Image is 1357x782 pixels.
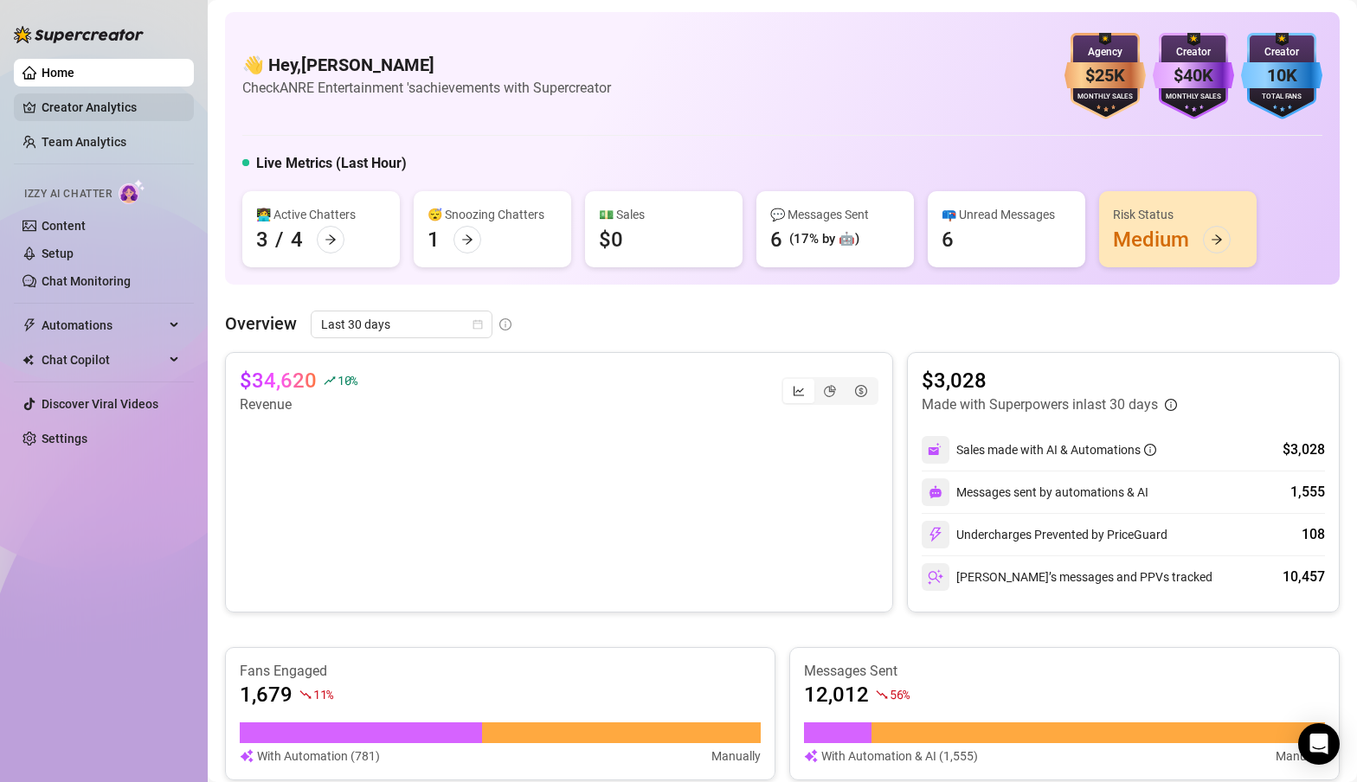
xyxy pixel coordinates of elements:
img: blue-badge-DgoSNQY1.svg [1241,33,1322,119]
div: 1 [428,226,440,253]
div: Messages sent by automations & AI [922,478,1148,506]
img: purple-badge-B9DA21FR.svg [1153,33,1234,119]
img: svg%3e [928,527,943,542]
img: Chat Copilot [23,354,34,366]
article: Check ANRE Entertainment 's achievements with Supercreator [242,77,611,99]
span: line-chart [793,385,805,397]
a: Setup [42,247,74,260]
a: Chat Monitoring [42,274,131,288]
article: With Automation & AI (1,555) [821,747,978,766]
article: Manually [1276,747,1325,766]
div: 👩‍💻 Active Chatters [256,205,386,224]
div: 😴 Snoozing Chatters [428,205,557,224]
img: svg%3e [929,485,942,499]
span: info-circle [499,318,511,330]
div: 📪 Unread Messages [942,205,1071,224]
div: 10K [1241,62,1322,89]
article: With Automation (781) [257,747,380,766]
img: svg%3e [928,442,943,458]
div: Creator [1241,44,1322,61]
a: Discover Viral Videos [42,397,158,411]
div: [PERSON_NAME]’s messages and PPVs tracked [922,563,1212,591]
article: Fans Engaged [240,662,761,681]
span: info-circle [1165,399,1177,411]
a: Content [42,219,86,233]
img: logo-BBDzfeDw.svg [14,26,144,43]
div: 6 [770,226,782,253]
span: 10 % [338,372,357,388]
img: svg%3e [240,747,254,766]
article: Messages Sent [804,662,1325,681]
img: AI Chatter [119,179,145,204]
div: 💬 Messages Sent [770,205,900,224]
article: Manually [711,747,761,766]
div: 4 [291,226,303,253]
span: pie-chart [824,385,836,397]
div: Undercharges Prevented by PriceGuard [922,521,1167,548]
div: Monthly Sales [1153,92,1234,103]
span: Izzy AI Chatter [24,186,112,202]
h5: Live Metrics (Last Hour) [256,153,407,174]
div: Monthly Sales [1064,92,1146,103]
div: 108 [1302,524,1325,545]
div: $3,028 [1283,439,1325,460]
article: $3,028 [922,367,1177,394]
span: info-circle [1144,444,1156,456]
span: 56 % [890,686,910,702]
div: $0 [599,226,623,253]
span: 11 % [313,686,333,702]
span: fall [299,689,312,701]
span: Chat Copilot [42,346,164,374]
article: Made with Superpowers in last 30 days [922,394,1158,415]
div: $25K [1064,62,1146,89]
span: thunderbolt [23,318,36,332]
div: (17% by 🤖) [789,229,859,250]
article: Revenue [240,394,357,415]
a: Creator Analytics [42,93,180,121]
div: $40K [1153,62,1234,89]
div: Risk Status [1113,205,1243,224]
span: arrow-right [1211,234,1223,246]
span: arrow-right [461,234,473,246]
div: Open Intercom Messenger [1298,723,1340,765]
div: 10,457 [1283,567,1325,587]
span: Automations [42,311,164,339]
div: Agency [1064,44,1146,61]
h4: 👋 Hey, [PERSON_NAME] [242,53,611,77]
span: dollar-circle [855,385,867,397]
article: Overview [225,311,297,337]
span: Last 30 days [321,311,482,337]
article: 1,679 [240,681,293,708]
img: svg%3e [928,569,943,585]
img: svg%3e [804,747,818,766]
article: $34,620 [240,367,317,394]
span: calendar [473,319,483,330]
a: Settings [42,432,87,445]
div: Sales made with AI & Automations [956,440,1156,459]
div: segmented control [781,377,878,405]
div: Creator [1153,44,1234,61]
a: Home [42,66,74,80]
article: 12,012 [804,681,869,708]
span: arrow-right [325,234,337,246]
div: 1,555 [1290,482,1325,503]
img: bronze-badge-qSZam9Wu.svg [1064,33,1146,119]
div: 6 [942,226,954,253]
span: fall [876,689,888,701]
div: 3 [256,226,268,253]
div: 💵 Sales [599,205,729,224]
div: Total Fans [1241,92,1322,103]
span: rise [324,375,336,387]
a: Team Analytics [42,135,126,149]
